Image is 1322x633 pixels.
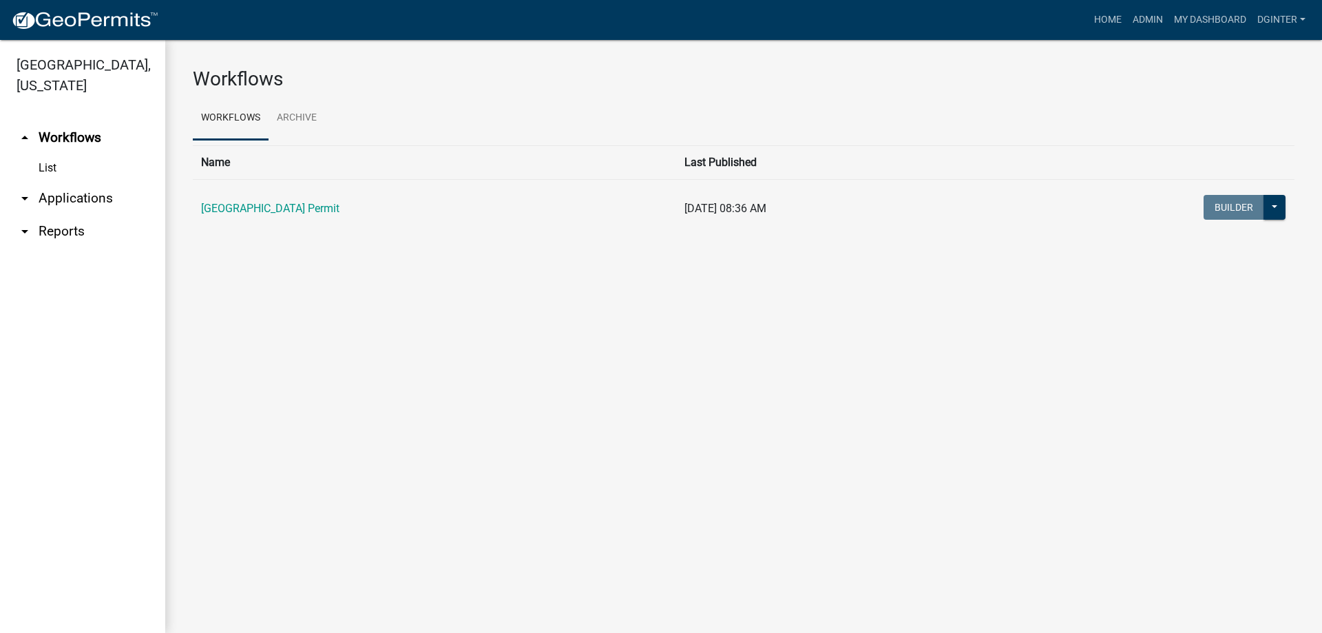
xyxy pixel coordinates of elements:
button: Builder [1204,195,1264,220]
a: dginter [1252,7,1311,33]
a: My Dashboard [1168,7,1252,33]
i: arrow_drop_down [17,223,33,240]
i: arrow_drop_up [17,129,33,146]
a: [GEOGRAPHIC_DATA] Permit [201,202,339,215]
span: [DATE] 08:36 AM [684,202,766,215]
a: Workflows [193,96,269,141]
i: arrow_drop_down [17,190,33,207]
th: Name [193,145,676,179]
a: Admin [1127,7,1168,33]
h3: Workflows [193,68,1294,91]
a: Archive [269,96,325,141]
a: Home [1089,7,1127,33]
th: Last Published [676,145,983,179]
